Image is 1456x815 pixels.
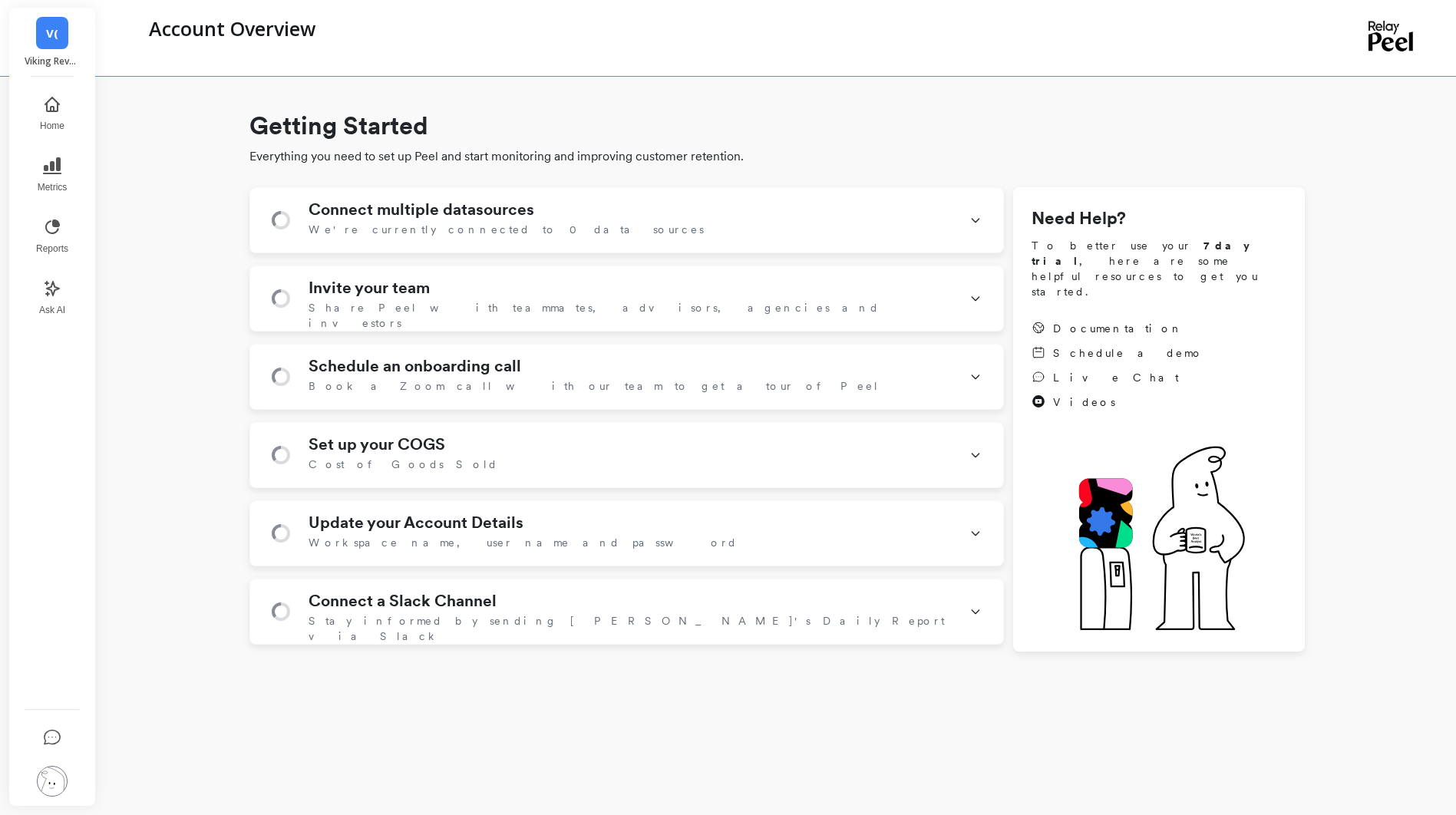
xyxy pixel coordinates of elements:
h1: Update your Account Details [309,513,523,532]
span: Cost of Goods Sold [309,457,498,472]
span: Videos [1053,394,1115,410]
span: Live Chat [1053,370,1179,385]
span: To better use your , here are some helpful resources to get you started. [1032,238,1286,299]
a: Schedule a demo [1032,345,1203,361]
h1: Need Help? [1032,206,1286,232]
strong: 7 day trial [1032,239,1263,267]
h1: Connect multiple datasources [309,200,534,219]
span: Everything you need to set up Peel and start monitoring and improving customer retention. [249,147,1305,166]
button: Reports [27,209,78,264]
span: Reports [36,243,68,255]
h1: Connect a Slack Channel [309,592,497,610]
button: Metrics [27,147,78,203]
p: Viking Revolution (Essor) [25,55,81,68]
a: Videos [1032,394,1203,410]
span: Book a Zoom call with our team to get a tour of Peel [309,378,880,394]
button: Help [21,720,84,757]
h1: Schedule an onboarding call [309,357,521,375]
span: Workspace name, user name and password [309,535,738,550]
span: V( [46,25,58,42]
button: Home [27,86,78,141]
span: Documentation [1053,321,1184,336]
button: Settings [21,757,84,806]
span: Home [40,120,64,132]
img: profile picture [37,766,68,797]
a: Documentation [1032,321,1203,336]
span: We're currently connected to 0 data sources [309,222,704,237]
button: Ask AI [27,270,78,325]
span: Ask AI [39,304,65,316]
h1: Invite your team [309,279,430,297]
h1: Set up your COGS [309,435,445,454]
span: Metrics [38,181,68,193]
h1: Getting Started [249,107,1305,144]
span: Stay informed by sending [PERSON_NAME]'s Daily Report via Slack [309,613,951,644]
span: Schedule a demo [1053,345,1203,361]
span: Share Peel with teammates, advisors, agencies and investors [309,300,951,331]
p: Account Overview [149,15,315,41]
